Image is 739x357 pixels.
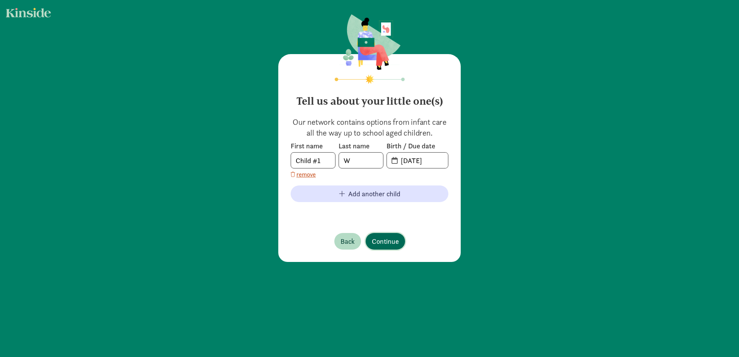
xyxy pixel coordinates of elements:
h4: Tell us about your little one(s) [291,89,448,107]
label: First name [291,141,335,151]
span: remove [296,170,316,179]
button: Add another child [291,185,448,202]
button: Back [334,233,361,250]
button: Continue [366,233,405,250]
button: remove [291,170,316,179]
span: Add another child [348,189,400,199]
span: Continue [372,236,399,246]
p: Our network contains options from infant care all the way up to school aged children. [291,117,448,138]
span: Back [341,236,355,246]
input: MM-DD-YYYY [396,153,448,168]
label: Last name [339,141,383,151]
label: Birth / Due date [387,141,448,151]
